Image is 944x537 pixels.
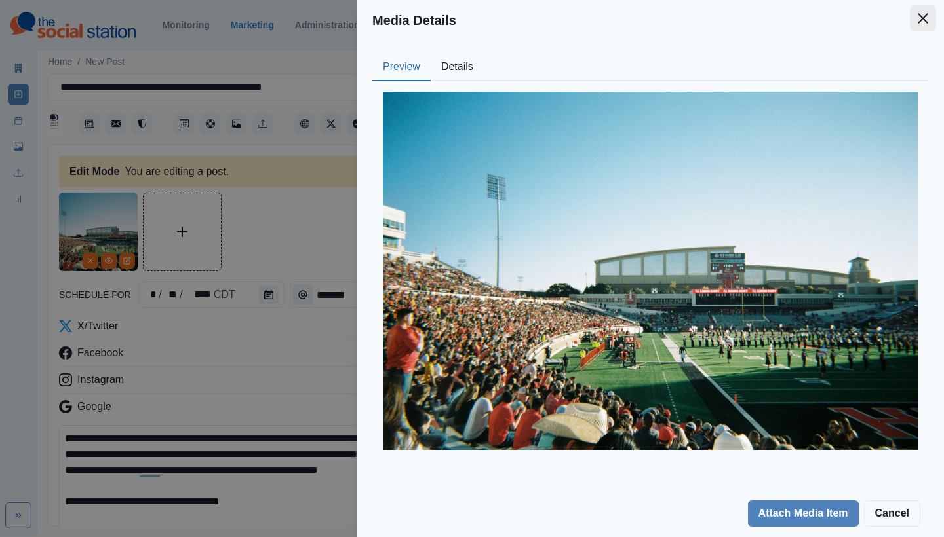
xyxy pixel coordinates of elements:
[748,500,859,527] button: Attach Media Item
[431,54,484,81] button: Details
[372,54,431,81] button: Preview
[910,5,936,31] button: Close
[383,92,918,450] img: ln4blignxnqew2yfktug
[864,500,920,527] button: Cancel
